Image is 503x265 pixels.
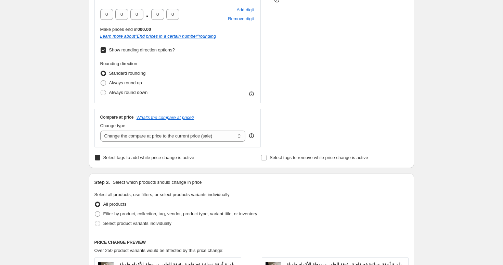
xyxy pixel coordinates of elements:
h2: Step 3. [94,179,110,186]
span: Select all products, use filters, or select products variants individually [94,192,230,197]
span: Always round up [109,80,142,85]
span: Remove digit [228,15,254,22]
h6: PRICE CHANGE PREVIEW [94,240,409,245]
div: help [248,132,255,139]
button: Add placeholder [235,5,255,14]
span: Show rounding direction options? [109,47,175,52]
span: Always round down [109,90,148,95]
span: Select tags to remove while price change is active [270,155,368,160]
button: What's the compare at price? [137,115,194,120]
span: . [145,9,149,20]
b: 000.00 [138,27,151,32]
i: Learn more about " End prices in a certain number " rounding [100,34,216,39]
a: Learn more about"End prices in a certain number"rounding [100,34,216,39]
span: Make prices end in [100,27,151,32]
p: Select which products should change in price [113,179,202,186]
button: Remove placeholder [227,14,255,23]
span: Over 250 product variants would be affected by this price change: [94,248,224,253]
span: Change type [100,123,126,128]
span: Standard rounding [109,71,146,76]
span: Add digit [236,7,254,13]
span: Rounding direction [100,61,137,66]
span: All products [103,202,127,207]
input: ﹡ [151,9,164,20]
input: ﹡ [100,9,113,20]
input: ﹡ [130,9,143,20]
span: Select tags to add while price change is active [103,155,194,160]
input: ﹡ [115,9,128,20]
input: ﹡ [166,9,179,20]
span: Filter by product, collection, tag, vendor, product type, variant title, or inventory [103,211,257,216]
h3: Compare at price [100,115,134,120]
span: Select product variants individually [103,221,171,226]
